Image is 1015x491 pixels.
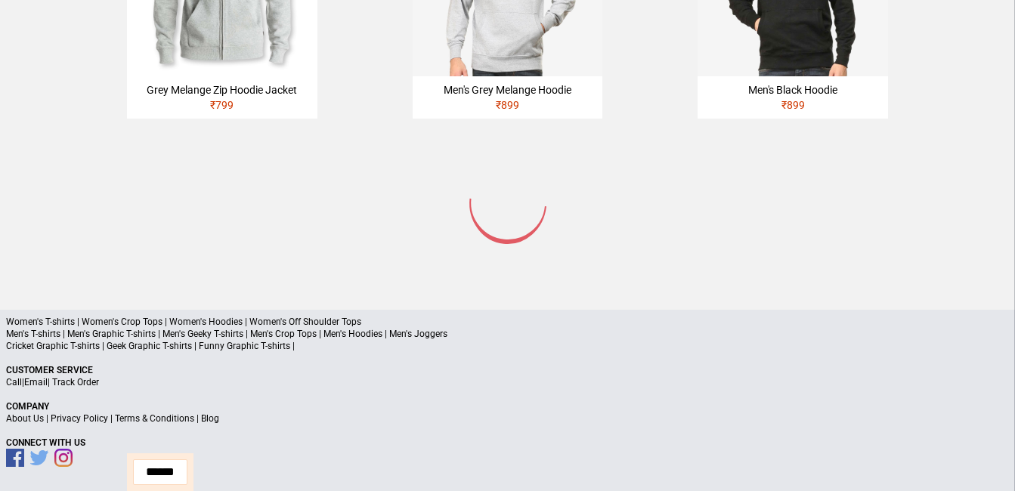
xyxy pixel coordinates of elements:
[6,376,1009,388] p: | |
[201,413,219,424] a: Blog
[6,437,1009,449] p: Connect With Us
[6,400,1009,412] p: Company
[6,412,1009,425] p: | | |
[6,340,1009,352] p: Cricket Graphic T-shirts | Geek Graphic T-shirts | Funny Graphic T-shirts |
[6,364,1009,376] p: Customer Service
[51,413,108,424] a: Privacy Policy
[496,99,519,111] span: ₹ 899
[781,99,805,111] span: ₹ 899
[24,377,48,388] a: Email
[419,82,597,97] div: Men's Grey Melange Hoodie
[6,316,1009,328] p: Women's T-shirts | Women's Crop Tops | Women's Hoodies | Women's Off Shoulder Tops
[704,82,882,97] div: Men's Black Hoodie
[210,99,234,111] span: ₹ 799
[115,413,194,424] a: Terms & Conditions
[6,413,44,424] a: About Us
[133,82,311,97] div: Grey Melange Zip Hoodie Jacket
[6,328,1009,340] p: Men's T-shirts | Men's Graphic T-shirts | Men's Geeky T-shirts | Men's Crop Tops | Men's Hoodies ...
[52,377,99,388] a: Track Order
[6,377,22,388] a: Call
